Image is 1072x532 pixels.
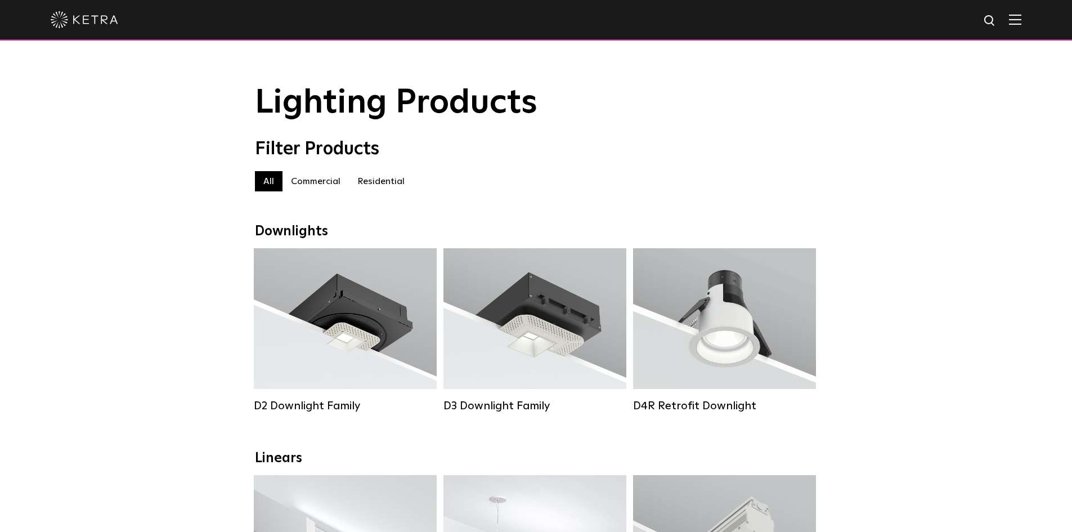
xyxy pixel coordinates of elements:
[633,248,816,413] a: D4R Retrofit Downlight Lumen Output:800Colors:White / BlackBeam Angles:15° / 25° / 40° / 60°Watta...
[51,11,118,28] img: ketra-logo-2019-white
[443,399,626,413] div: D3 Downlight Family
[254,248,437,413] a: D2 Downlight Family Lumen Output:1200Colors:White / Black / Gloss Black / Silver / Bronze / Silve...
[983,14,997,28] img: search icon
[282,171,349,191] label: Commercial
[443,248,626,413] a: D3 Downlight Family Lumen Output:700 / 900 / 1100Colors:White / Black / Silver / Bronze / Paintab...
[349,171,413,191] label: Residential
[255,86,537,120] span: Lighting Products
[633,399,816,413] div: D4R Retrofit Downlight
[255,171,282,191] label: All
[254,399,437,413] div: D2 Downlight Family
[1009,14,1021,25] img: Hamburger%20Nav.svg
[255,450,818,467] div: Linears
[255,223,818,240] div: Downlights
[255,138,818,160] div: Filter Products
